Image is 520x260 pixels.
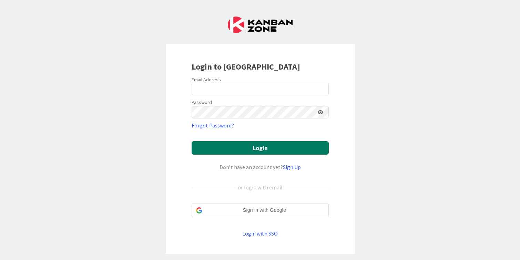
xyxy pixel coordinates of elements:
[242,230,278,237] a: Login with SSO
[236,183,284,191] div: or login with email
[192,99,212,106] label: Password
[192,163,329,171] div: Don’t have an account yet?
[192,61,300,72] b: Login to [GEOGRAPHIC_DATA]
[228,17,293,33] img: Kanban Zone
[192,141,329,155] button: Login
[283,164,301,170] a: Sign Up
[192,121,234,129] a: Forgot Password?
[192,204,329,217] div: Sign in with Google
[205,207,324,214] span: Sign in with Google
[192,76,221,83] label: Email Address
